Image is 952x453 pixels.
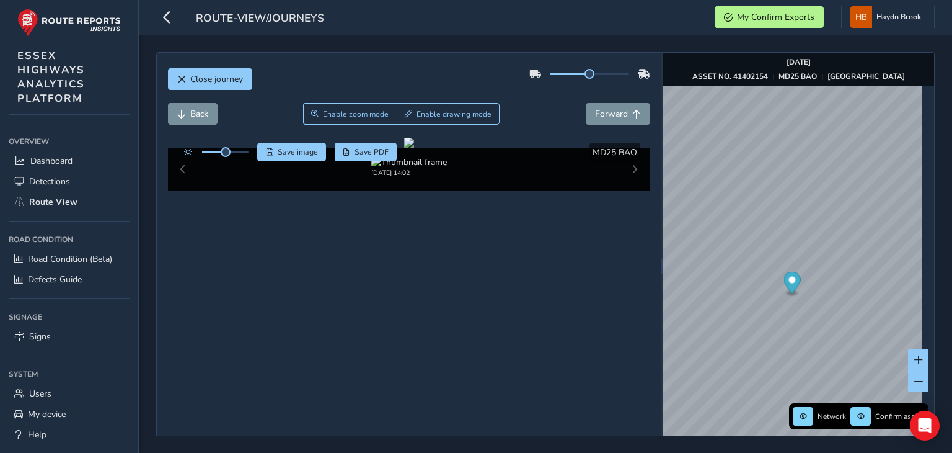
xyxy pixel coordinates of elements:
span: Route View [29,196,77,208]
span: Defects Guide [28,274,82,285]
div: Road Condition [9,230,130,249]
span: Road Condition (Beta) [28,253,112,265]
div: | | [692,71,905,81]
span: Haydn Brook [876,6,921,28]
a: My device [9,404,130,424]
button: My Confirm Exports [715,6,824,28]
img: rr logo [17,9,121,37]
span: Dashboard [30,155,73,167]
button: Save [257,143,326,161]
img: diamond-layout [850,6,872,28]
span: Close journey [190,73,243,85]
img: Thumbnail frame [371,156,447,168]
span: Enable zoom mode [323,109,389,119]
div: System [9,365,130,383]
strong: [GEOGRAPHIC_DATA] [827,71,905,81]
span: Network [818,411,846,421]
span: Signs [29,331,51,343]
span: route-view/journeys [196,11,324,28]
span: Detections [29,176,70,187]
button: PDF [335,143,397,161]
span: Back [190,108,208,120]
strong: MD25 BAO [778,71,817,81]
div: [DATE] 14:02 [371,168,447,177]
div: Overview [9,132,130,151]
span: Save image [278,147,318,157]
span: My Confirm Exports [737,11,814,23]
span: Help [28,429,46,441]
button: Zoom [303,103,397,125]
span: ESSEX HIGHWAYS ANALYTICS PLATFORM [17,48,85,105]
a: Route View [9,192,130,212]
a: Detections [9,171,130,192]
button: Back [168,103,218,125]
a: Help [9,424,130,445]
strong: [DATE] [787,57,811,67]
button: Draw [397,103,500,125]
span: MD25 BAO [593,146,637,158]
a: Signs [9,326,130,347]
div: Open Intercom Messenger [910,411,940,441]
strong: ASSET NO. 41402154 [692,71,768,81]
span: My device [28,408,66,420]
a: Defects Guide [9,269,130,290]
span: Forward [595,108,628,120]
button: Forward [586,103,650,125]
div: Map marker [784,272,801,297]
div: Signage [9,308,130,326]
button: Haydn Brook [850,6,925,28]
a: Dashboard [9,151,130,171]
span: Confirm assets [875,411,925,421]
span: Enable drawing mode [416,109,491,119]
a: Road Condition (Beta) [9,249,130,269]
a: Users [9,383,130,404]
button: Close journey [168,68,252,90]
span: Users [29,388,51,400]
span: Save PDF [355,147,389,157]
